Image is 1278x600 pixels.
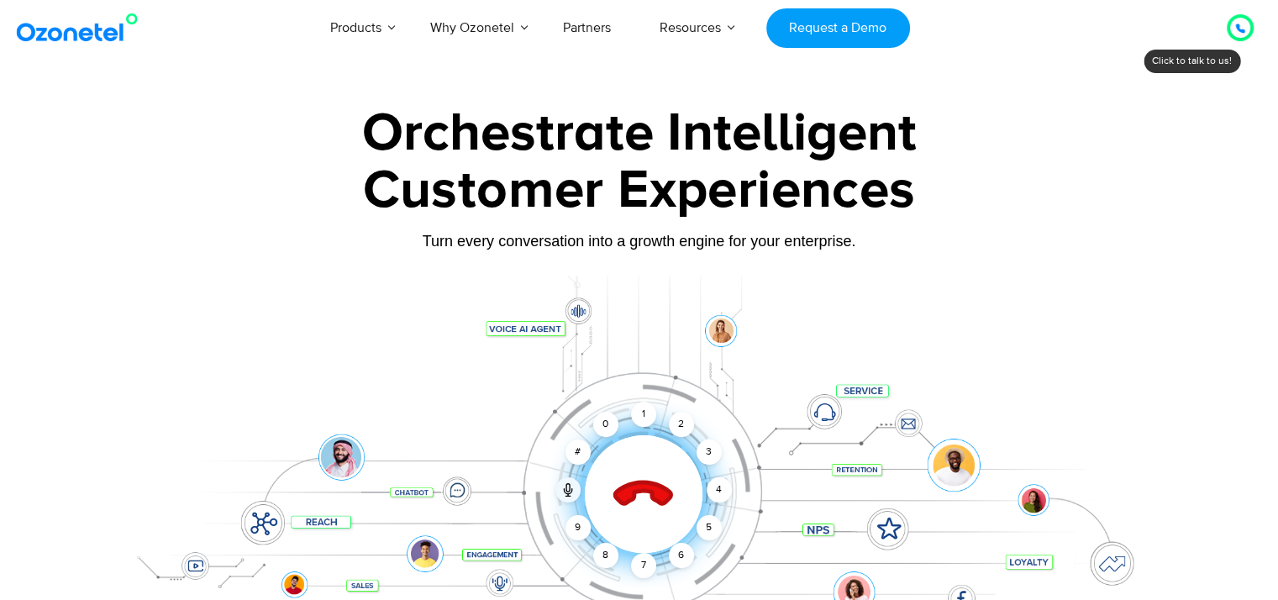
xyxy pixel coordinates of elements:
div: # [565,439,591,465]
a: Request a Demo [766,8,910,48]
div: 1 [631,402,656,427]
div: 0 [593,412,618,437]
div: Orchestrate Intelligent [114,107,1165,161]
div: Turn every conversation into a growth engine for your enterprise. [114,232,1165,250]
div: 6 [669,543,694,568]
div: 3 [696,439,721,465]
div: 5 [696,515,721,540]
div: 7 [631,553,656,578]
div: 8 [593,543,618,568]
div: Customer Experiences [114,150,1165,231]
div: 9 [565,515,591,540]
div: 4 [707,477,732,503]
div: 2 [669,412,694,437]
